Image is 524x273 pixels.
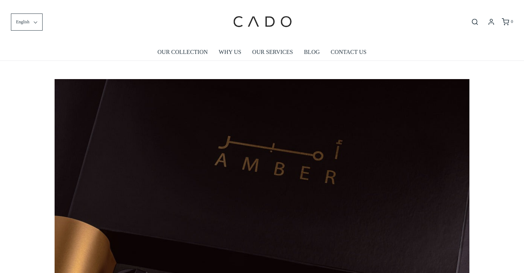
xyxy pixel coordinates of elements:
a: WHY US [219,44,241,61]
a: CONTACT US [331,44,366,61]
button: Open search bar [468,18,481,26]
span: 0 [511,19,513,24]
a: 0 [501,18,513,26]
button: English [11,13,43,31]
a: BLOG [304,44,320,61]
span: English [16,19,29,26]
a: OUR COLLECTION [158,44,208,61]
a: OUR SERVICES [252,44,293,61]
img: cadogifting [231,5,293,38]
